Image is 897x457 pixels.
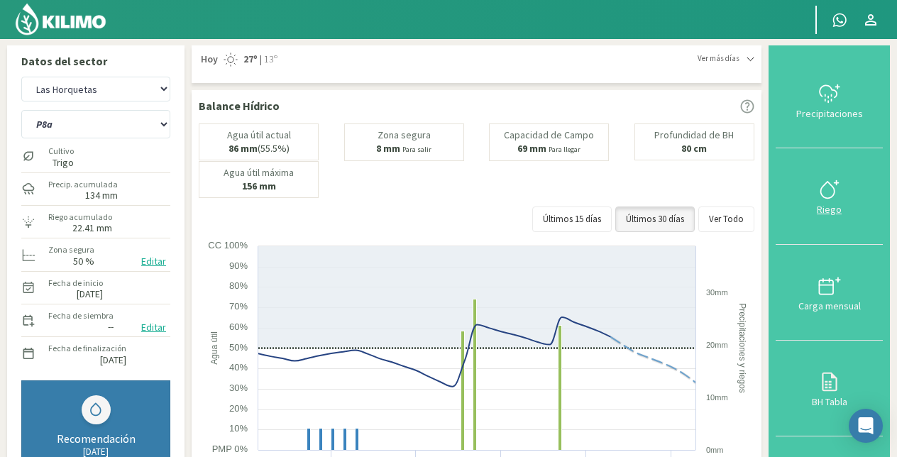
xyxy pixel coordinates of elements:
p: Datos del sector [21,53,170,70]
p: (55.5%) [229,143,290,154]
span: 13º [262,53,277,67]
label: Precip. acumulada [48,178,118,191]
text: Precipitaciones y riegos [737,303,747,393]
p: Profundidad de BH [654,130,734,141]
b: 86 mm [229,142,258,155]
p: Agua útil máxima [224,167,294,178]
button: Ver Todo [698,207,754,232]
text: 0mm [706,446,723,454]
button: Editar [137,319,170,336]
small: Para salir [402,145,431,154]
img: Kilimo [14,2,107,36]
button: Últimos 15 días [532,207,612,232]
text: 10% [229,423,248,434]
label: Trigo [48,158,74,167]
button: Carga mensual [776,245,883,341]
text: CC 100% [208,240,248,250]
text: 40% [229,362,248,373]
text: 20mm [706,341,728,349]
text: 70% [229,301,248,312]
label: Fecha de inicio [48,277,103,290]
label: 22.41 mm [72,224,112,233]
text: Agua útil [209,331,219,365]
label: 134 mm [85,191,118,200]
label: Zona segura [48,243,94,256]
b: 69 mm [517,142,546,155]
text: 90% [229,260,248,271]
button: Editar [137,253,170,270]
p: Balance Hídrico [199,97,280,114]
span: Hoy [199,53,218,67]
div: Precipitaciones [780,109,879,119]
div: Riego [780,204,879,214]
strong: 27º [243,53,258,65]
b: 156 mm [242,180,276,192]
b: 80 cm [681,142,707,155]
small: Para llegar [549,145,580,154]
button: Precipitaciones [776,53,883,148]
text: 30% [229,382,248,393]
span: | [260,53,262,67]
label: -- [108,322,114,331]
label: 50 % [73,257,94,266]
button: Últimos 30 días [615,207,695,232]
div: Open Intercom Messenger [849,409,883,443]
label: [DATE] [77,290,103,299]
text: PMP 0% [212,444,248,454]
label: Cultivo [48,145,74,158]
label: Fecha de siembra [48,309,114,322]
p: Agua útil actual [227,130,291,141]
label: Fecha de finalización [48,342,126,355]
div: Carga mensual [780,301,879,311]
text: 10mm [706,393,728,402]
b: 8 mm [376,142,400,155]
p: Capacidad de Campo [504,130,594,141]
label: Riego acumulado [48,211,112,224]
span: Ver más días [698,53,739,65]
div: Recomendación [36,431,155,446]
text: 50% [229,342,248,353]
label: [DATE] [100,356,126,365]
button: BH Tabla [776,341,883,436]
button: Riego [776,148,883,244]
div: BH Tabla [780,397,879,407]
text: 30mm [706,288,728,297]
text: 80% [229,280,248,291]
p: Zona segura [378,130,431,141]
text: 20% [229,403,248,414]
text: 60% [229,321,248,332]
